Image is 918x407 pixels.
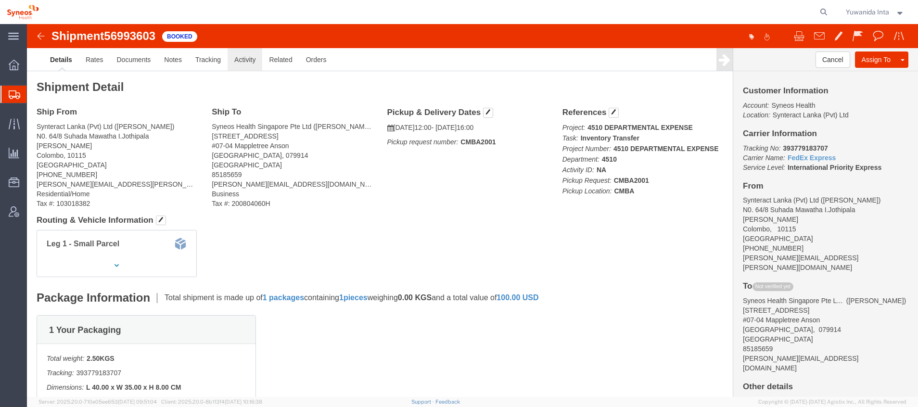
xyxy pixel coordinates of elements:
[435,399,460,405] a: Feedback
[38,399,157,405] span: Server: 2025.20.0-710e05ee653
[758,398,906,406] span: Copyright © [DATE]-[DATE] Agistix Inc., All Rights Reserved
[411,399,435,405] a: Support
[846,7,889,17] span: Yuwanida Inta
[161,399,262,405] span: Client: 2025.20.0-8b113f4
[27,24,918,397] iframe: FS Legacy Container
[7,5,39,19] img: logo
[845,6,905,18] button: Yuwanida Inta
[225,399,262,405] span: [DATE] 10:16:38
[118,399,157,405] span: [DATE] 09:51:04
